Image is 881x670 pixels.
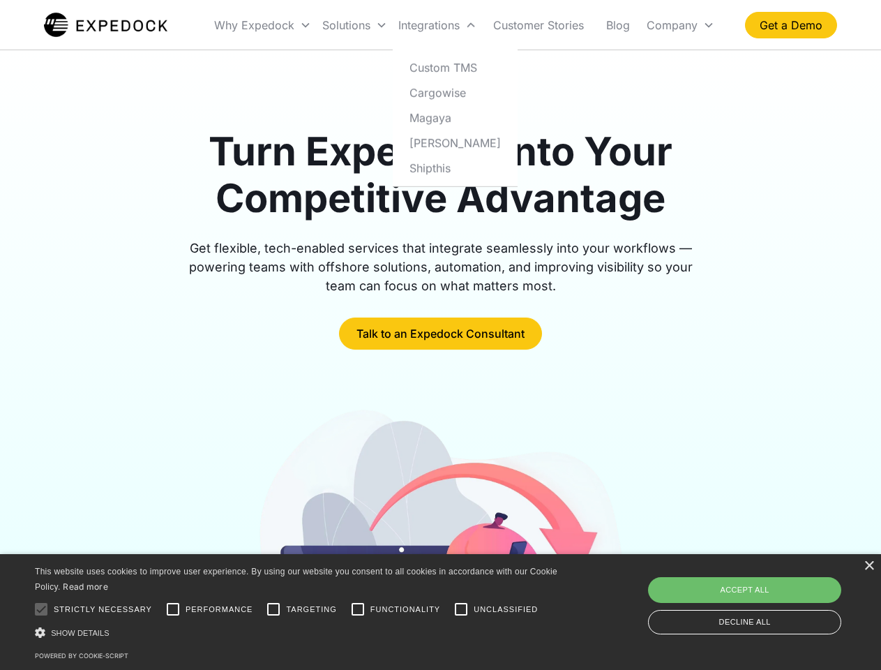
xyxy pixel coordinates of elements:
[44,11,167,39] img: Expedock Logo
[745,12,837,38] a: Get a Demo
[286,604,336,616] span: Targeting
[398,80,512,105] a: Cargowise
[322,18,370,32] div: Solutions
[398,155,512,180] a: Shipthis
[186,604,253,616] span: Performance
[63,581,108,592] a: Read more
[398,54,512,80] a: Custom TMS
[398,105,512,130] a: Magaya
[482,1,595,49] a: Customer Stories
[214,18,294,32] div: Why Expedock
[44,11,167,39] a: home
[641,1,720,49] div: Company
[173,128,709,222] h1: Turn Expedock Into Your Competitive Advantage
[173,239,709,295] div: Get flexible, tech-enabled services that integrate seamlessly into your workflows — powering team...
[51,629,110,637] span: Show details
[595,1,641,49] a: Blog
[474,604,538,616] span: Unclassified
[35,652,128,660] a: Powered by cookie-script
[35,625,562,640] div: Show details
[649,519,881,670] iframe: Chat Widget
[647,18,698,32] div: Company
[35,567,557,593] span: This website uses cookies to improve user experience. By using our website you consent to all coo...
[398,18,460,32] div: Integrations
[209,1,317,49] div: Why Expedock
[339,318,542,350] a: Talk to an Expedock Consultant
[54,604,152,616] span: Strictly necessary
[370,604,440,616] span: Functionality
[317,1,393,49] div: Solutions
[393,49,518,186] nav: Integrations
[398,130,512,155] a: [PERSON_NAME]
[393,1,482,49] div: Integrations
